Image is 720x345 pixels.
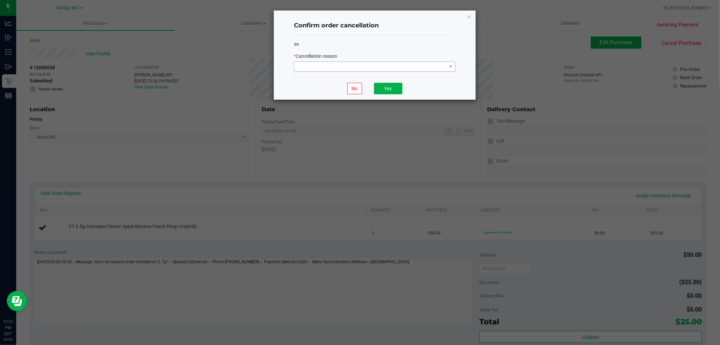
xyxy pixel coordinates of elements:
h4: Confirm order cancellation [294,21,455,30]
span: 99 [294,42,299,47]
button: No [347,83,362,94]
span: Cancellation reason [296,53,337,59]
button: Yes [374,83,402,94]
iframe: Resource center [7,291,27,311]
button: Close [467,12,472,20]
